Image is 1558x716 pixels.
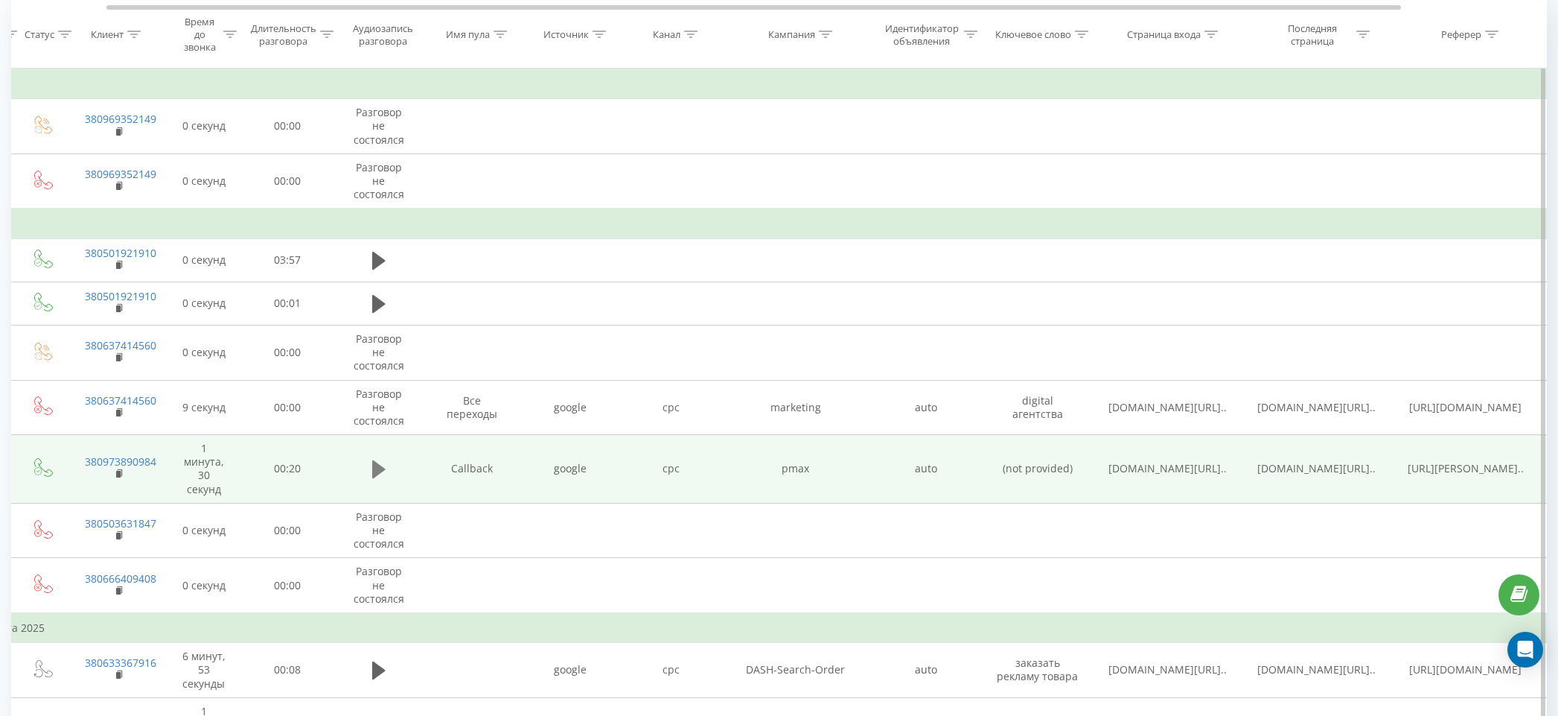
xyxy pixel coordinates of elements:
[354,332,404,373] span: Разговор не состоялся
[768,28,815,41] div: Кампания
[241,282,334,325] td: 00:01
[85,393,156,408] a: 380637414560
[85,656,156,670] a: 380633367916
[167,325,241,380] td: 0 секунд
[71,20,98,32] span: xTiles
[241,503,334,558] td: 00:00
[44,118,272,142] button: Clip a selection (Select text first)
[721,380,870,435] td: marketing
[1127,28,1201,41] div: Страница входа
[179,16,220,54] div: Время до звонка
[241,643,334,698] td: 00:08
[85,167,156,181] a: 380969352149
[241,435,334,504] td: 00:20
[167,503,241,558] td: 0 секунд
[167,153,241,209] td: 0 секунд
[241,153,334,209] td: 00:00
[38,65,278,95] input: Untitled
[1108,662,1227,677] span: [DOMAIN_NAME][URL]..
[446,28,490,41] div: Имя пула
[653,28,680,41] div: Канал
[982,380,1094,435] td: digital агентства
[982,643,1094,698] td: заказать рекламу товара
[241,380,334,435] td: 00:00
[870,380,982,435] td: auto
[1257,461,1376,475] span: [DOMAIN_NAME][URL]..
[44,166,272,190] button: Clip a screenshot
[85,112,156,126] a: 380969352149
[1391,643,1540,698] td: [URL][DOMAIN_NAME]
[424,435,520,504] td: Callback
[85,454,156,469] a: 380973890984
[68,101,135,113] span: Clip a bookmark
[241,325,334,380] td: 00:00
[520,435,621,504] td: google
[354,105,404,146] span: Разговор не состоялся
[91,28,124,41] div: Клиент
[1108,400,1227,414] span: [DOMAIN_NAME][URL]..
[68,124,199,136] span: Clip a selection (Select text first)
[1108,461,1227,475] span: [DOMAIN_NAME][URL]..
[251,22,316,47] div: Длительность разговора
[167,282,241,325] td: 0 секунд
[44,95,272,118] button: Clip a bookmark
[1391,380,1540,435] td: [URL][DOMAIN_NAME]
[180,210,261,228] span: Clear all and close
[1257,662,1376,677] span: [DOMAIN_NAME][URL]..
[167,99,241,154] td: 0 секунд
[520,380,621,435] td: google
[85,289,156,303] a: 380501921910
[25,28,54,41] div: Статус
[543,28,589,41] div: Источник
[37,619,269,636] div: Destination
[167,643,241,698] td: 6 минут, 53 секунды
[870,435,982,504] td: auto
[167,435,241,504] td: 1 минута, 30 секунд
[85,571,156,586] a: 380666409408
[1507,632,1543,668] div: Open Intercom Messenger
[44,142,272,166] button: Clip a block
[870,643,982,698] td: auto
[1273,22,1353,47] div: Последняя страница
[241,238,334,282] td: 03:57
[347,22,419,47] div: Аудиозапись разговора
[1257,400,1376,414] span: [DOMAIN_NAME][URL]..
[1408,461,1524,475] span: [URL][PERSON_NAME]..
[354,387,404,428] span: Разговор не состоялся
[85,246,156,260] a: 380501921910
[167,380,241,435] td: 9 секунд
[61,639,111,656] span: Inbox Panel
[241,558,334,613] td: 00:00
[85,338,156,352] a: 380637414560
[354,160,404,201] span: Разговор не состоялся
[167,238,241,282] td: 0 секунд
[721,643,870,698] td: DASH-Search-Order
[1441,28,1481,41] div: Реферер
[68,172,136,184] span: Clip a screenshot
[241,99,334,154] td: 00:00
[721,435,870,504] td: pmax
[354,510,404,551] span: Разговор не состоялся
[621,643,721,698] td: cpc
[982,435,1094,504] td: (not provided)
[424,380,520,435] td: Все переходы
[520,643,621,698] td: google
[354,564,404,605] span: Разговор не состоялся
[621,380,721,435] td: cpc
[85,516,156,530] a: 380503631847
[995,28,1071,41] div: Ключевое слово
[68,148,116,160] span: Clip a block
[621,435,721,504] td: cpc
[883,22,960,47] div: Идентификатор объявления
[167,558,241,613] td: 0 секунд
